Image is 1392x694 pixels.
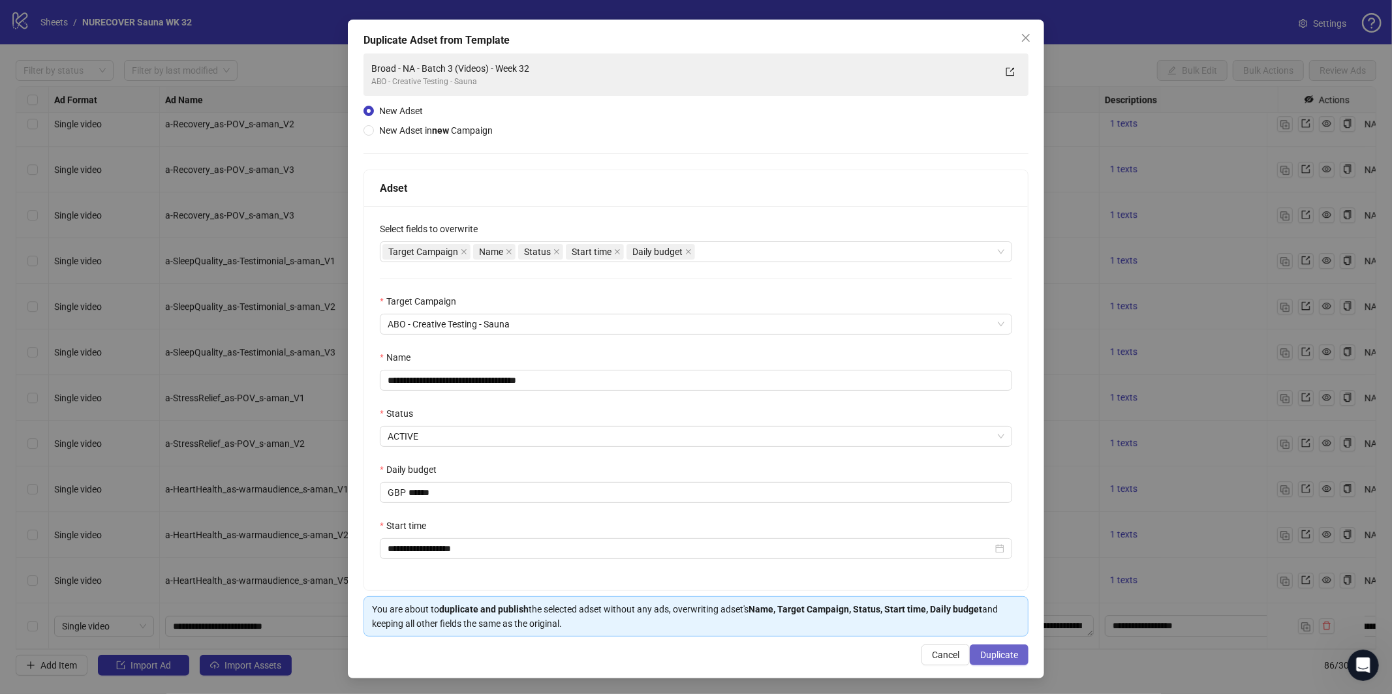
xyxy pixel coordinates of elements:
span: close [1021,33,1031,43]
span: New Adset [379,106,423,116]
label: Select fields to overwrite [380,222,486,236]
iframe: Intercom live chat [1348,650,1379,681]
span: close [614,249,621,255]
span: Name [473,244,516,260]
input: Daily budget [409,483,1012,502]
div: Duplicate Adset from Template [363,33,1029,48]
strong: duplicate and publish [439,604,529,614]
button: Duplicate [970,644,1029,665]
span: Status [524,245,551,259]
strong: new [432,125,449,136]
span: Status [518,244,563,260]
span: Name [479,245,503,259]
span: ABO - Creative Testing - Sauna [388,314,1004,334]
strong: Name, Target Campaign, Status, Start time, Daily budget [749,604,982,614]
span: close [506,249,512,255]
span: Daily budget [632,245,683,259]
span: Cancel [932,650,959,660]
span: ACTIVE [388,427,1004,446]
div: Broad - NA - Batch 3 (Videos) - Week 32 [371,61,995,76]
span: Target Campaign [382,244,471,260]
span: Target Campaign [388,245,458,259]
span: close [685,249,692,255]
span: close [553,249,560,255]
span: Start time [572,245,611,259]
label: Start time [380,519,434,533]
label: Name [380,350,418,365]
button: Close [1015,27,1036,48]
span: Start time [566,244,624,260]
span: New Adset in Campaign [379,125,493,136]
button: Cancel [921,644,970,665]
input: Name [380,370,1012,391]
div: Adset [380,180,1012,196]
span: export [1006,67,1015,76]
label: Status [380,406,421,421]
div: ABO - Creative Testing - Sauna [371,76,995,88]
input: Start time [388,541,993,556]
div: You are about to the selected adset without any ads, overwriting adset's and keeping all other fi... [372,602,1020,631]
span: close [461,249,467,255]
label: Daily budget [380,462,444,477]
span: Duplicate [980,650,1018,660]
label: Target Campaign [380,294,464,309]
span: Daily budget [626,244,695,260]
